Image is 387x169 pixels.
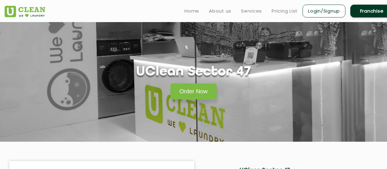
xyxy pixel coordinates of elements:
a: Order Now [170,83,217,99]
a: Pricing List [272,7,298,15]
a: Login/Signup [303,5,345,17]
a: Home [184,7,199,15]
a: Services [241,7,262,15]
img: UClean Laundry and Dry Cleaning [5,6,45,17]
a: About us [209,7,231,15]
h1: UClean Sector 47 [136,64,251,80]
